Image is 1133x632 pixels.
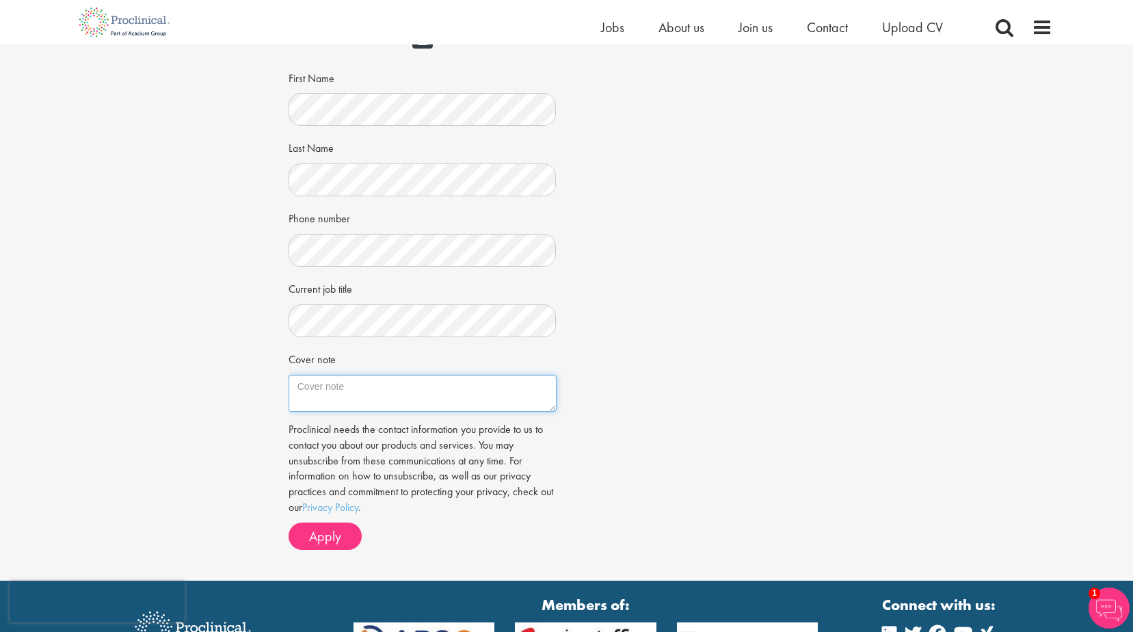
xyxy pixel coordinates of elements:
[1089,588,1100,599] span: 1
[354,594,818,616] strong: Members of:
[658,18,704,36] a: About us
[882,594,998,616] strong: Connect with us:
[289,136,334,157] label: Last Name
[289,277,352,298] label: Current job title
[289,66,334,87] label: First Name
[10,581,185,622] iframe: reCAPTCHA
[289,523,362,550] button: Apply
[807,18,848,36] a: Contact
[302,500,358,514] a: Privacy Policy
[289,347,336,368] label: Cover note
[601,18,624,36] a: Jobs
[1089,588,1130,629] img: Chatbot
[309,527,341,545] span: Apply
[289,207,350,227] label: Phone number
[882,18,943,36] a: Upload CV
[289,422,557,516] p: Proclinical needs the contact information you provide to us to contact you about our products and...
[738,18,773,36] a: Join us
